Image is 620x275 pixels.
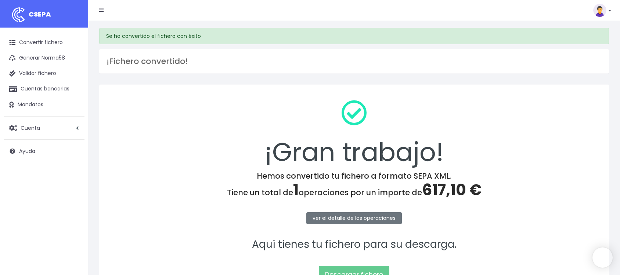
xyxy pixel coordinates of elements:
img: profile [593,4,606,17]
a: Generar Norma58 [4,50,84,66]
div: ¡Gran trabajo! [109,94,599,171]
h4: Hemos convertido tu fichero a formato SEPA XML. Tiene un total de operaciones por un importe de [109,171,599,199]
a: Cuentas bancarias [4,81,84,97]
a: Ayuda [4,143,84,159]
a: ver el detalle de las operaciones [306,212,402,224]
div: Se ha convertido el fichero con éxito [99,28,609,44]
p: Aquí tienes tu fichero para su descarga. [109,236,599,253]
a: Validar fichero [4,66,84,81]
span: 617,10 € [422,179,482,201]
img: logo [9,6,28,24]
span: 1 [293,179,299,201]
span: Cuenta [21,124,40,131]
span: CSEPA [29,10,51,19]
h3: ¡Fichero convertido! [107,57,602,66]
a: Mandatos [4,97,84,113]
a: Convertir fichero [4,35,84,50]
span: Ayuda [19,147,35,155]
a: Cuenta [4,120,84,136]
